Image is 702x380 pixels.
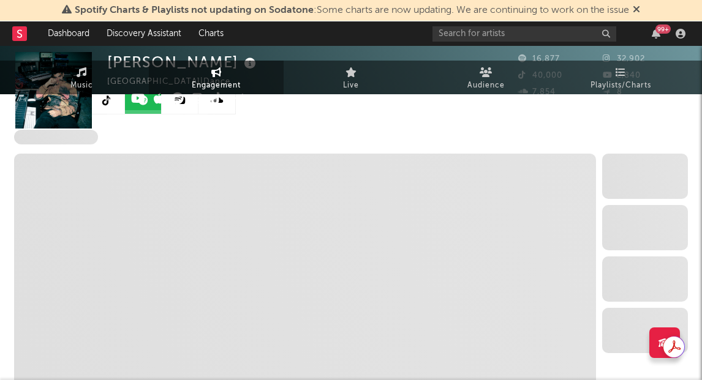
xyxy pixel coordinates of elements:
span: Playlists/Charts [591,78,651,93]
input: Search for artists [432,26,616,42]
button: 99+ [652,29,660,39]
div: 99 + [655,24,671,34]
span: : Some charts are now updating. We are continuing to work on the issue [75,6,629,15]
a: Engagement [149,61,284,94]
button: Edit [253,92,275,108]
span: Engagement [192,78,241,93]
div: [PERSON_NAME] [107,52,259,72]
a: Charts [190,21,232,46]
a: Audience [418,61,553,94]
span: Live [343,78,359,93]
a: Playlists/Charts [553,61,688,94]
a: Discovery Assistant [98,21,190,46]
span: Dismiss [633,6,640,15]
span: 32,902 [603,55,645,63]
span: Spotify Followers [14,130,98,144]
span: Spotify Charts & Playlists not updating on Sodatone [75,6,314,15]
span: 16,877 [518,55,560,63]
a: Dashboard [39,21,98,46]
a: Live [284,61,418,94]
span: Music [70,78,93,93]
a: Music [14,61,149,94]
span: Audience [467,78,505,93]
